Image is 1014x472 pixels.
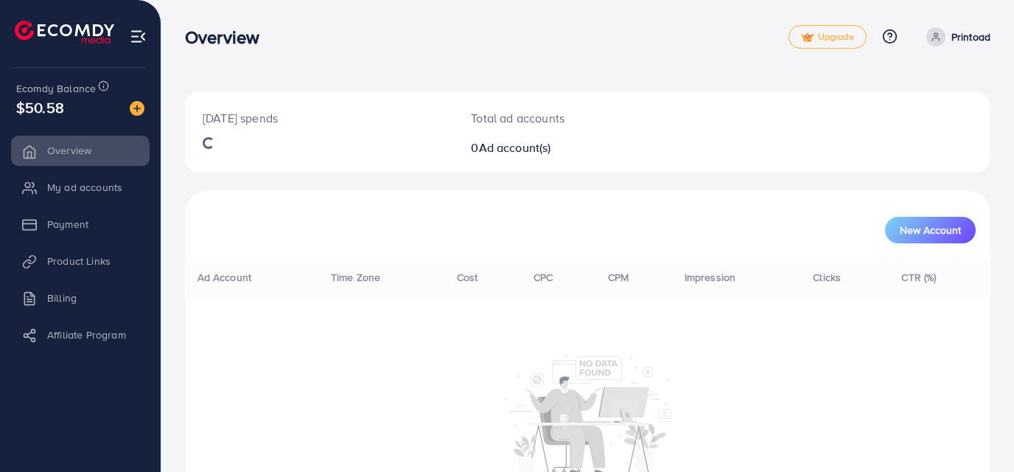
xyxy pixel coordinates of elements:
[203,109,436,127] p: [DATE] spends
[789,25,867,49] a: tickUpgrade
[130,28,147,45] img: menu
[185,27,271,48] h3: Overview
[130,101,144,116] img: image
[920,27,990,46] a: Printoad
[15,21,114,44] img: logo
[900,225,961,235] span: New Account
[16,97,64,118] span: $50.58
[471,141,637,155] h2: 0
[471,109,637,127] p: Total ad accounts
[801,32,814,43] img: tick
[885,217,976,243] button: New Account
[951,28,990,46] p: Printoad
[479,139,551,156] span: Ad account(s)
[16,81,96,96] span: Ecomdy Balance
[801,32,854,43] span: Upgrade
